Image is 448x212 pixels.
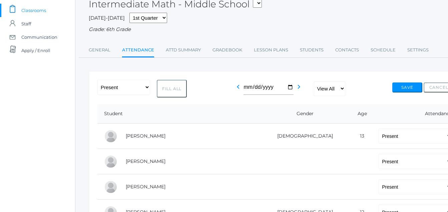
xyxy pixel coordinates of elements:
a: chevron_right [295,86,303,92]
td: 13 [347,124,372,149]
a: [PERSON_NAME] [126,158,165,164]
span: Staff [21,17,31,30]
span: Apply / Enroll [21,44,50,57]
a: Lesson Plans [254,43,288,57]
a: Settings [407,43,429,57]
button: Save [392,82,422,92]
td: [DEMOGRAPHIC_DATA] [258,124,347,149]
i: chevron_right [295,83,303,91]
div: Josey Baker [104,130,117,143]
th: Gender [258,104,347,124]
div: Eva Carr [104,180,117,194]
span: Communication [21,30,57,44]
a: Students [300,43,324,57]
i: chevron_left [234,83,242,91]
a: General [89,43,110,57]
a: Contacts [335,43,359,57]
a: Attendance [122,43,154,58]
a: Attd Summary [166,43,201,57]
div: Gabby Brozek [104,155,117,168]
span: [DATE]-[DATE] [89,15,125,21]
button: Fill All [157,80,187,97]
span: Classrooms [21,4,46,17]
th: Age [347,104,372,124]
a: Gradebook [212,43,242,57]
a: Schedule [371,43,396,57]
th: Student [97,104,258,124]
a: [PERSON_NAME] [126,133,165,139]
a: [PERSON_NAME] [126,184,165,190]
a: chevron_left [234,86,242,92]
